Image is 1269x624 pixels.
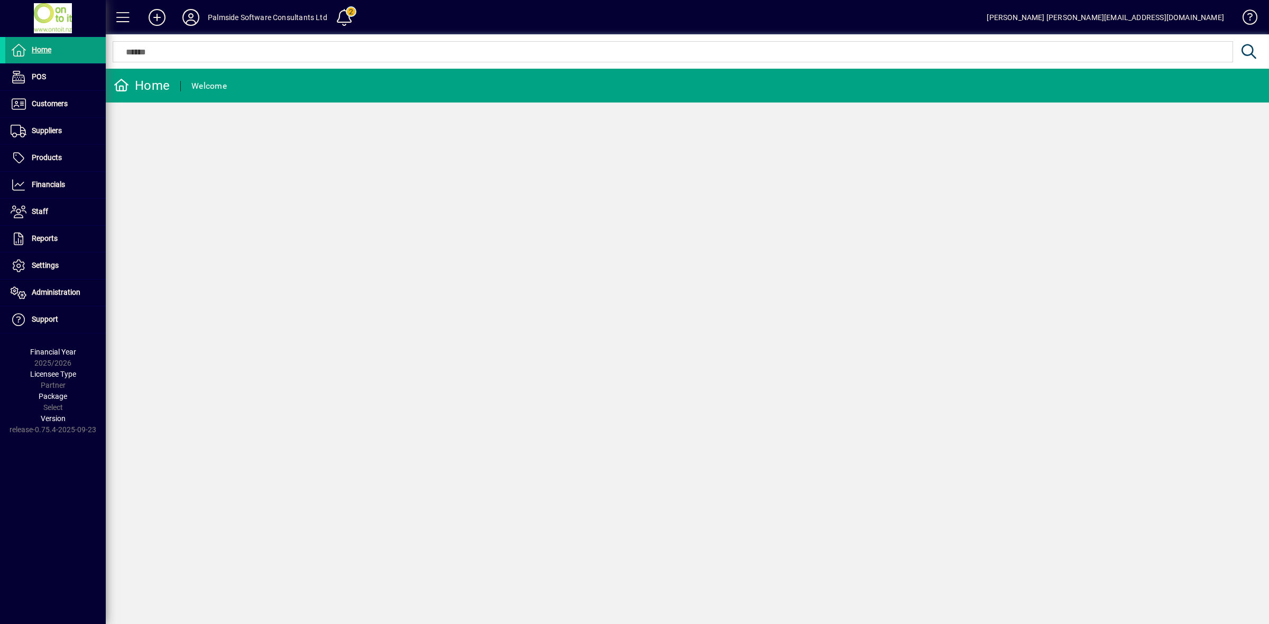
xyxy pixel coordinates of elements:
[191,78,227,95] div: Welcome
[5,253,106,279] a: Settings
[32,72,46,81] span: POS
[174,8,208,27] button: Profile
[5,64,106,90] a: POS
[208,9,327,26] div: Palmside Software Consultants Ltd
[5,145,106,171] a: Products
[1235,2,1256,36] a: Knowledge Base
[5,91,106,117] a: Customers
[32,288,80,296] span: Administration
[32,126,62,135] span: Suppliers
[32,45,51,54] span: Home
[32,234,58,243] span: Reports
[140,8,174,27] button: Add
[114,77,170,94] div: Home
[32,207,48,216] span: Staff
[32,99,68,108] span: Customers
[987,9,1224,26] div: [PERSON_NAME] [PERSON_NAME][EMAIL_ADDRESS][DOMAIN_NAME]
[39,392,67,401] span: Package
[32,315,58,323] span: Support
[5,280,106,306] a: Administration
[30,348,76,356] span: Financial Year
[32,261,59,269] span: Settings
[30,370,76,378] span: Licensee Type
[32,180,65,189] span: Financials
[5,226,106,252] a: Reports
[5,306,106,333] a: Support
[32,153,62,162] span: Products
[5,199,106,225] a: Staff
[5,172,106,198] a: Financials
[5,118,106,144] a: Suppliers
[41,414,66,423] span: Version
